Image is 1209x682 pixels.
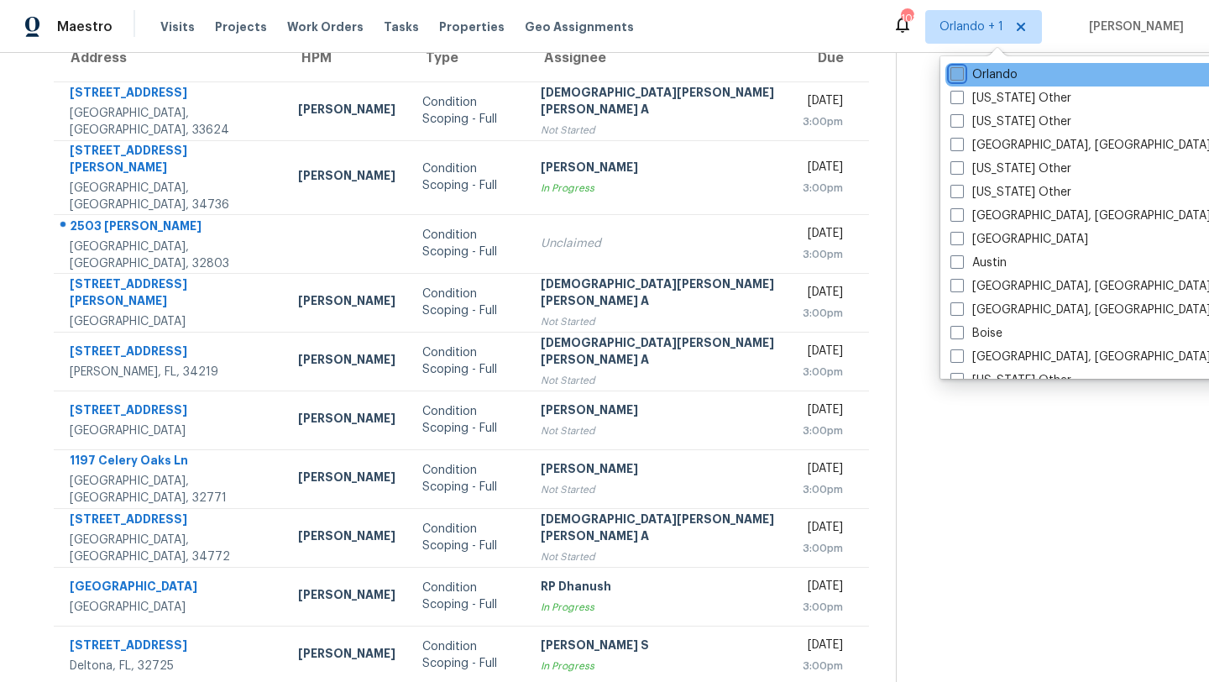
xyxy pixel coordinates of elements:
[422,521,514,554] div: Condition Scoping - Full
[57,18,113,35] span: Maestro
[70,578,271,599] div: [GEOGRAPHIC_DATA]
[70,218,271,239] div: 2503 [PERSON_NAME]
[789,34,869,81] th: Due
[298,410,395,431] div: [PERSON_NAME]
[70,599,271,616] div: [GEOGRAPHIC_DATA]
[803,113,843,130] div: 3:00pm
[541,84,776,122] div: [DEMOGRAPHIC_DATA][PERSON_NAME] [PERSON_NAME] A
[70,637,271,658] div: [STREET_ADDRESS]
[950,113,1071,130] label: [US_STATE] Other
[541,511,776,548] div: [DEMOGRAPHIC_DATA][PERSON_NAME] [PERSON_NAME] A
[422,403,514,437] div: Condition Scoping - Full
[939,18,1003,35] span: Orlando + 1
[541,401,776,422] div: [PERSON_NAME]
[422,462,514,496] div: Condition Scoping - Full
[422,286,514,319] div: Condition Scoping - Full
[422,580,514,613] div: Condition Scoping - Full
[950,372,1071,389] label: [US_STATE] Other
[901,10,913,27] div: 102
[439,18,505,35] span: Properties
[541,460,776,481] div: [PERSON_NAME]
[803,92,843,113] div: [DATE]
[541,334,776,372] div: [DEMOGRAPHIC_DATA][PERSON_NAME] [PERSON_NAME] A
[541,372,776,389] div: Not Started
[803,519,843,540] div: [DATE]
[527,34,789,81] th: Assignee
[803,225,843,246] div: [DATE]
[70,658,271,674] div: Deltona, FL, 32725
[70,239,271,272] div: [GEOGRAPHIC_DATA], [GEOGRAPHIC_DATA], 32803
[541,599,776,616] div: In Progress
[298,645,395,666] div: [PERSON_NAME]
[1082,18,1184,35] span: [PERSON_NAME]
[803,540,843,557] div: 3:00pm
[803,481,843,498] div: 3:00pm
[541,422,776,439] div: Not Started
[298,292,395,313] div: [PERSON_NAME]
[950,184,1071,201] label: [US_STATE] Other
[803,180,843,197] div: 3:00pm
[541,159,776,180] div: [PERSON_NAME]
[70,313,271,330] div: [GEOGRAPHIC_DATA]
[298,469,395,490] div: [PERSON_NAME]
[70,473,271,506] div: [GEOGRAPHIC_DATA], [GEOGRAPHIC_DATA], 32771
[215,18,267,35] span: Projects
[950,254,1007,271] label: Austin
[541,275,776,313] div: [DEMOGRAPHIC_DATA][PERSON_NAME] [PERSON_NAME] A
[803,460,843,481] div: [DATE]
[70,142,271,180] div: [STREET_ADDRESS][PERSON_NAME]
[803,599,843,616] div: 3:00pm
[803,305,843,322] div: 3:00pm
[298,167,395,188] div: [PERSON_NAME]
[285,34,409,81] th: HPM
[422,638,514,672] div: Condition Scoping - Full
[803,658,843,674] div: 3:00pm
[541,578,776,599] div: RP Dhanush
[70,422,271,439] div: [GEOGRAPHIC_DATA]
[803,246,843,263] div: 3:00pm
[422,344,514,378] div: Condition Scoping - Full
[70,452,271,473] div: 1197 Celery Oaks Ln
[541,637,776,658] div: [PERSON_NAME] S
[541,481,776,498] div: Not Started
[70,364,271,380] div: [PERSON_NAME], FL, 34219
[541,658,776,674] div: In Progress
[950,90,1071,107] label: [US_STATE] Other
[298,527,395,548] div: [PERSON_NAME]
[803,159,843,180] div: [DATE]
[803,343,843,364] div: [DATE]
[70,401,271,422] div: [STREET_ADDRESS]
[803,364,843,380] div: 3:00pm
[541,313,776,330] div: Not Started
[803,422,843,439] div: 3:00pm
[803,284,843,305] div: [DATE]
[70,343,271,364] div: [STREET_ADDRESS]
[409,34,527,81] th: Type
[541,180,776,197] div: In Progress
[70,105,271,139] div: [GEOGRAPHIC_DATA], [GEOGRAPHIC_DATA], 33624
[803,637,843,658] div: [DATE]
[525,18,634,35] span: Geo Assignments
[950,231,1088,248] label: [GEOGRAPHIC_DATA]
[70,532,271,565] div: [GEOGRAPHIC_DATA], [GEOGRAPHIC_DATA], 34772
[541,122,776,139] div: Not Started
[70,180,271,213] div: [GEOGRAPHIC_DATA], [GEOGRAPHIC_DATA], 34736
[803,578,843,599] div: [DATE]
[803,401,843,422] div: [DATE]
[160,18,195,35] span: Visits
[298,101,395,122] div: [PERSON_NAME]
[70,275,271,313] div: [STREET_ADDRESS][PERSON_NAME]
[541,548,776,565] div: Not Started
[287,18,364,35] span: Work Orders
[541,235,776,252] div: Unclaimed
[298,351,395,372] div: [PERSON_NAME]
[950,160,1071,177] label: [US_STATE] Other
[298,586,395,607] div: [PERSON_NAME]
[70,84,271,105] div: [STREET_ADDRESS]
[422,94,514,128] div: Condition Scoping - Full
[950,325,1002,342] label: Boise
[422,160,514,194] div: Condition Scoping - Full
[54,34,285,81] th: Address
[950,66,1018,83] label: Orlando
[70,511,271,532] div: [STREET_ADDRESS]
